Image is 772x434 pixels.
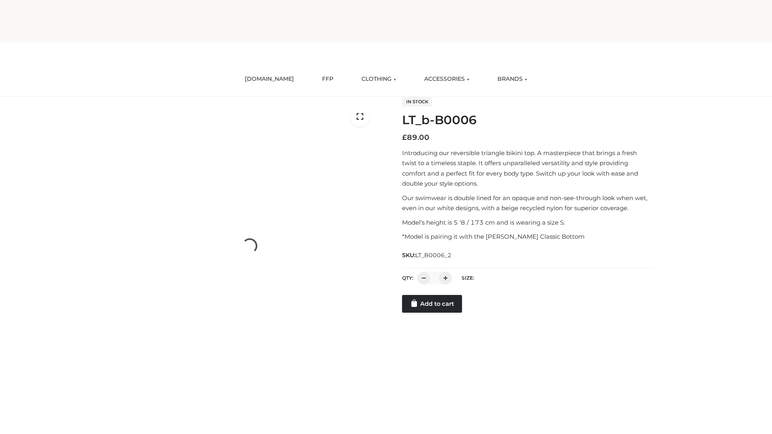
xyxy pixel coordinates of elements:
span: £ [402,133,407,142]
p: Our swimwear is double lined for an opaque and non-see-through look when wet, even in our white d... [402,193,653,213]
span: SKU: [402,250,452,260]
span: LT_B0006_2 [415,252,452,259]
a: FFP [316,70,339,88]
a: BRANDS [491,70,533,88]
label: QTY: [402,275,413,281]
p: *Model is pairing it with the [PERSON_NAME] Classic Bottom [402,231,653,242]
bdi: 89.00 [402,133,429,142]
label: Size: [462,275,474,281]
a: [DOMAIN_NAME] [239,70,300,88]
a: Add to cart [402,295,462,313]
p: Model’s height is 5 ‘8 / 173 cm and is wearing a size S. [402,217,653,228]
h1: LT_b-B0006 [402,113,653,127]
p: Introducing our reversible triangle bikini top. A masterpiece that brings a fresh twist to a time... [402,148,653,189]
span: In stock [402,97,432,106]
a: ACCESSORIES [418,70,475,88]
a: CLOTHING [355,70,402,88]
